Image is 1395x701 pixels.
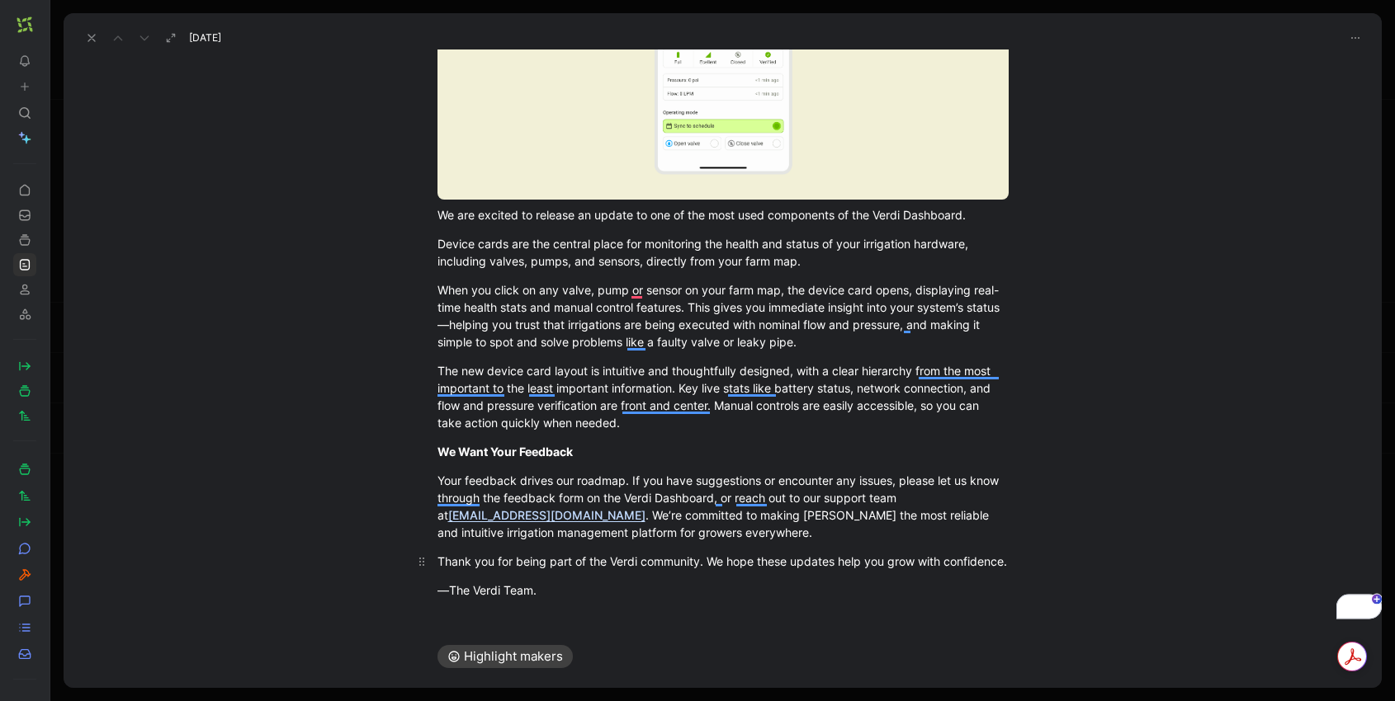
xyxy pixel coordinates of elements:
[437,508,992,539] span: . We’re committed to making [PERSON_NAME] the most reliable and intuitive irrigation management p...
[13,13,36,36] button: Verdi
[448,508,645,522] a: [EMAIL_ADDRESS][DOMAIN_NAME]
[437,583,537,597] span: —The Verdi Team⁠.
[437,237,972,268] span: Device cards are the central place for monitoring the health and status of your irrigation hardwa...
[437,645,573,668] button: Highlight makers
[437,445,573,459] span: We Want Your Feedback
[437,473,1002,522] span: Your feedback drives our roadmap. If you have suggestions or encounter any issues, please let us ...
[437,554,1007,568] span: Thank you for being part of the Verdi community. We hope these updates help you grow with confide...
[189,31,221,45] span: [DATE]
[437,208,966,222] span: We are excited to release an update to one of the most used components of the Verdi Dashboard.
[437,283,1000,349] span: When you click on any valve, pump or sensor on your farm map, the device card opens, displaying r...
[17,16,33,33] img: Verdi
[437,364,994,430] span: The new device card layout is intuitive and thoughtfully designed, with a clear hierarchy from th...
